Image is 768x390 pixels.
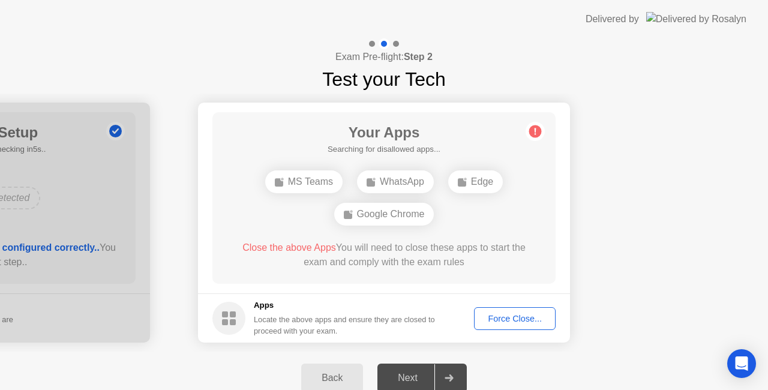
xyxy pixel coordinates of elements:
[727,349,756,378] div: Open Intercom Messenger
[448,170,503,193] div: Edge
[230,241,539,269] div: You will need to close these apps to start the exam and comply with the exam rules
[328,143,440,155] h5: Searching for disallowed apps...
[328,122,440,143] h1: Your Apps
[586,12,639,26] div: Delivered by
[404,52,433,62] b: Step 2
[335,50,433,64] h4: Exam Pre-flight:
[381,373,434,383] div: Next
[254,299,436,311] h5: Apps
[474,307,556,330] button: Force Close...
[254,314,436,337] div: Locate the above apps and ensure they are closed to proceed with your exam.
[357,170,434,193] div: WhatsApp
[305,373,359,383] div: Back
[478,314,551,323] div: Force Close...
[265,170,343,193] div: MS Teams
[646,12,746,26] img: Delivered by Rosalyn
[334,203,434,226] div: Google Chrome
[322,65,446,94] h1: Test your Tech
[242,242,336,253] span: Close the above Apps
